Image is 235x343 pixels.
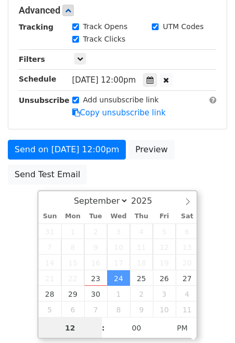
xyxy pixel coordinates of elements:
span: October 3, 2025 [153,286,176,301]
span: : [102,318,105,338]
span: September 8, 2025 [61,239,84,255]
input: Year [128,196,166,206]
span: October 11, 2025 [176,301,199,317]
span: September 21, 2025 [38,270,61,286]
span: Fri [153,213,176,220]
span: Thu [130,213,153,220]
strong: Filters [19,55,45,63]
input: Hour [38,318,102,338]
span: September 11, 2025 [130,239,153,255]
span: September 3, 2025 [107,223,130,239]
input: Minute [105,318,168,338]
span: September 23, 2025 [84,270,107,286]
h5: Advanced [19,5,216,16]
span: Click to toggle [168,318,197,338]
iframe: Chat Widget [183,293,235,343]
span: September 28, 2025 [38,286,61,301]
span: September 24, 2025 [107,270,130,286]
span: October 5, 2025 [38,301,61,317]
span: September 15, 2025 [61,255,84,270]
span: September 4, 2025 [130,223,153,239]
span: August 31, 2025 [38,223,61,239]
span: September 13, 2025 [176,239,199,255]
span: October 2, 2025 [130,286,153,301]
span: September 5, 2025 [153,223,176,239]
span: October 10, 2025 [153,301,176,317]
span: Sat [176,213,199,220]
strong: Tracking [19,23,54,31]
span: October 6, 2025 [61,301,84,317]
span: October 7, 2025 [84,301,107,317]
span: September 19, 2025 [153,255,176,270]
span: October 1, 2025 [107,286,130,301]
span: September 27, 2025 [176,270,199,286]
strong: Schedule [19,75,56,83]
span: Mon [61,213,84,220]
span: September 12, 2025 [153,239,176,255]
a: Send Test Email [8,165,87,184]
a: Copy unsubscribe link [72,108,166,117]
span: September 17, 2025 [107,255,130,270]
strong: Unsubscribe [19,96,70,104]
span: September 29, 2025 [61,286,84,301]
span: September 30, 2025 [84,286,107,301]
span: Tue [84,213,107,220]
span: September 9, 2025 [84,239,107,255]
a: Preview [128,140,174,160]
span: September 2, 2025 [84,223,107,239]
span: September 10, 2025 [107,239,130,255]
span: Sun [38,213,61,220]
span: September 16, 2025 [84,255,107,270]
span: September 14, 2025 [38,255,61,270]
span: September 18, 2025 [130,255,153,270]
a: Send on [DATE] 12:00pm [8,140,126,160]
span: October 4, 2025 [176,286,199,301]
span: October 8, 2025 [107,301,130,317]
span: September 25, 2025 [130,270,153,286]
span: September 1, 2025 [61,223,84,239]
span: September 20, 2025 [176,255,199,270]
label: Add unsubscribe link [83,95,159,105]
label: Track Clicks [83,34,126,45]
label: UTM Codes [163,21,203,32]
span: Wed [107,213,130,220]
span: September 22, 2025 [61,270,84,286]
span: September 26, 2025 [153,270,176,286]
span: September 6, 2025 [176,223,199,239]
span: [DATE] 12:00pm [72,75,136,85]
span: October 9, 2025 [130,301,153,317]
label: Track Opens [83,21,128,32]
span: September 7, 2025 [38,239,61,255]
